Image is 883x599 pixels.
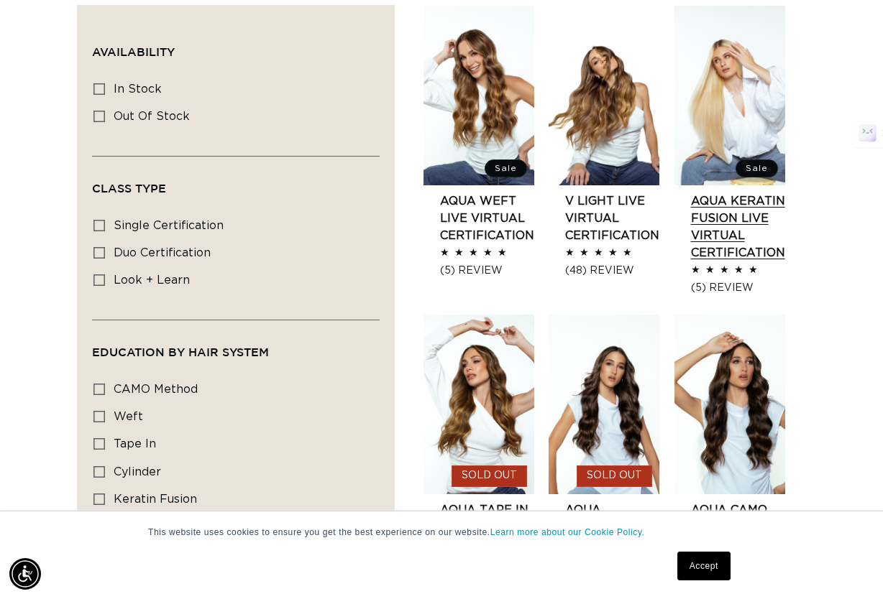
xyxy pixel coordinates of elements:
a: AQUA Keratin Fusion LIVE VIRTUAL Certification [691,192,785,261]
a: Learn more about our Cookie Policy. [490,527,645,537]
span: duo certification [114,247,211,259]
span: In stock [114,83,162,95]
summary: Availability (0 selected) [92,20,380,72]
a: AQUA Tape In LIVE VIRTUAL Certification [440,501,534,553]
span: Out of stock [114,111,190,122]
span: Weft [114,411,143,422]
span: Class Type [92,182,166,195]
a: AQUA Weft LIVE VIRTUAL Certification [440,192,534,244]
div: Domain Overview [55,85,129,94]
div: Keywords by Traffic [159,85,242,94]
a: V Light Live Virtual Certification [565,192,659,244]
div: Domain: [DOMAIN_NAME] [37,37,158,49]
span: CAMO Method [114,384,198,395]
span: Keratin Fusion [114,493,197,505]
summary: Education By Hair system (0 selected) [92,320,380,372]
iframe: Chat Widget [811,530,883,599]
p: This website uses cookies to ensure you get the best experience on our website. [148,526,735,539]
a: AQUA Cylinder LIVE VIRTUAL Certification [565,501,659,570]
div: v 4.0.25 [40,23,70,34]
img: tab_domain_overview_orange.svg [39,83,50,95]
img: tab_keywords_by_traffic_grey.svg [143,83,155,95]
span: Tape In [114,438,156,450]
span: single certification [114,220,224,231]
span: Availability [92,45,175,58]
summary: Class Type (0 selected) [92,157,380,208]
div: Accessibility Menu [9,558,41,590]
span: Cylinder [114,466,161,478]
img: logo_orange.svg [23,23,35,34]
a: Accept [677,552,731,580]
span: Education By Hair system [92,345,269,358]
span: look + learn [114,274,190,286]
img: website_grey.svg [23,37,35,49]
